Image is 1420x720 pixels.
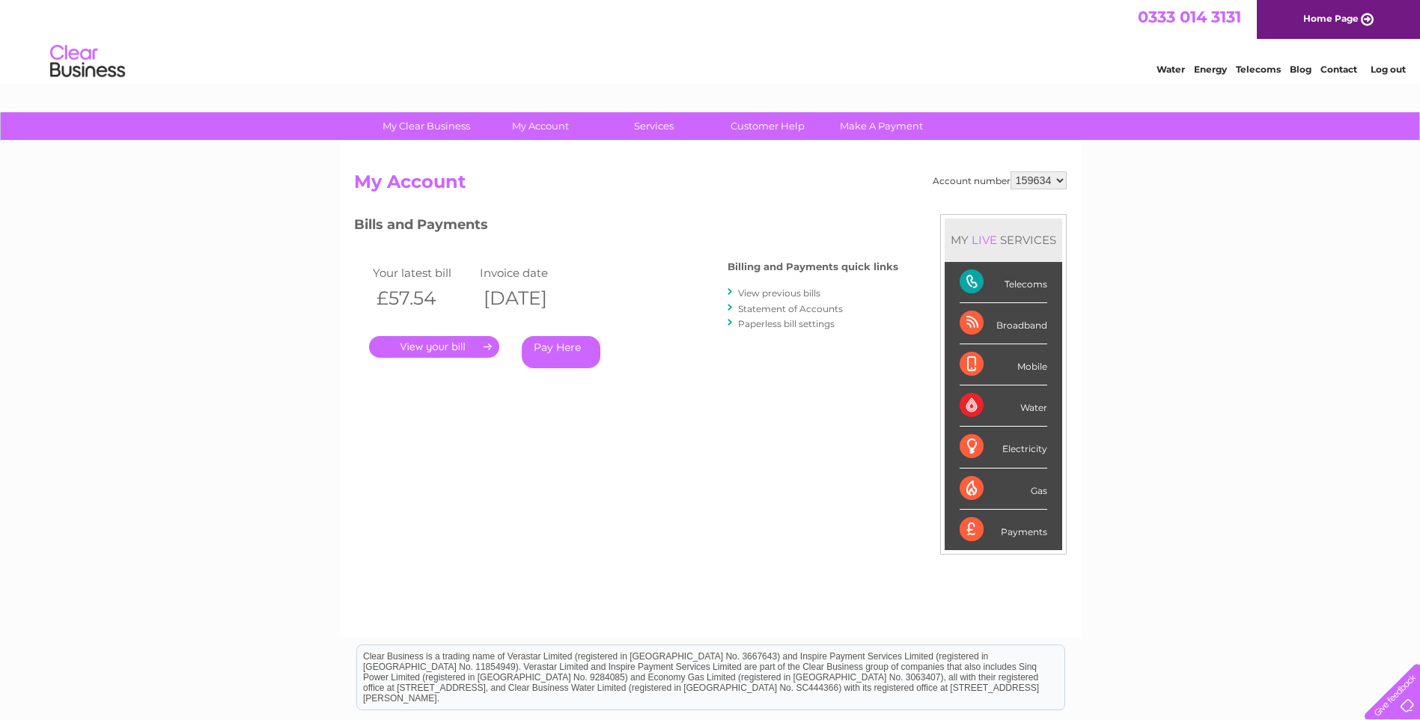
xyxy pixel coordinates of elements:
[738,318,835,329] a: Paperless bill settings
[476,283,584,314] th: [DATE]
[369,263,477,283] td: Your latest bill
[1371,64,1406,75] a: Log out
[945,219,1062,261] div: MY SERVICES
[960,510,1047,550] div: Payments
[820,112,943,140] a: Make A Payment
[969,233,1000,247] div: LIVE
[738,303,843,314] a: Statement of Accounts
[706,112,829,140] a: Customer Help
[369,283,477,314] th: £57.54
[592,112,716,140] a: Services
[1320,64,1357,75] a: Contact
[728,261,898,272] h4: Billing and Payments quick links
[933,171,1067,189] div: Account number
[49,39,126,85] img: logo.png
[1138,7,1241,26] a: 0333 014 3131
[354,214,898,240] h3: Bills and Payments
[478,112,602,140] a: My Account
[1290,64,1311,75] a: Blog
[476,263,584,283] td: Invoice date
[1157,64,1185,75] a: Water
[960,262,1047,303] div: Telecoms
[365,112,488,140] a: My Clear Business
[960,469,1047,510] div: Gas
[960,303,1047,344] div: Broadband
[369,336,499,358] a: .
[960,344,1047,385] div: Mobile
[357,8,1064,73] div: Clear Business is a trading name of Verastar Limited (registered in [GEOGRAPHIC_DATA] No. 3667643...
[1236,64,1281,75] a: Telecoms
[738,287,820,299] a: View previous bills
[522,336,600,368] a: Pay Here
[960,427,1047,468] div: Electricity
[1194,64,1227,75] a: Energy
[960,385,1047,427] div: Water
[354,171,1067,200] h2: My Account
